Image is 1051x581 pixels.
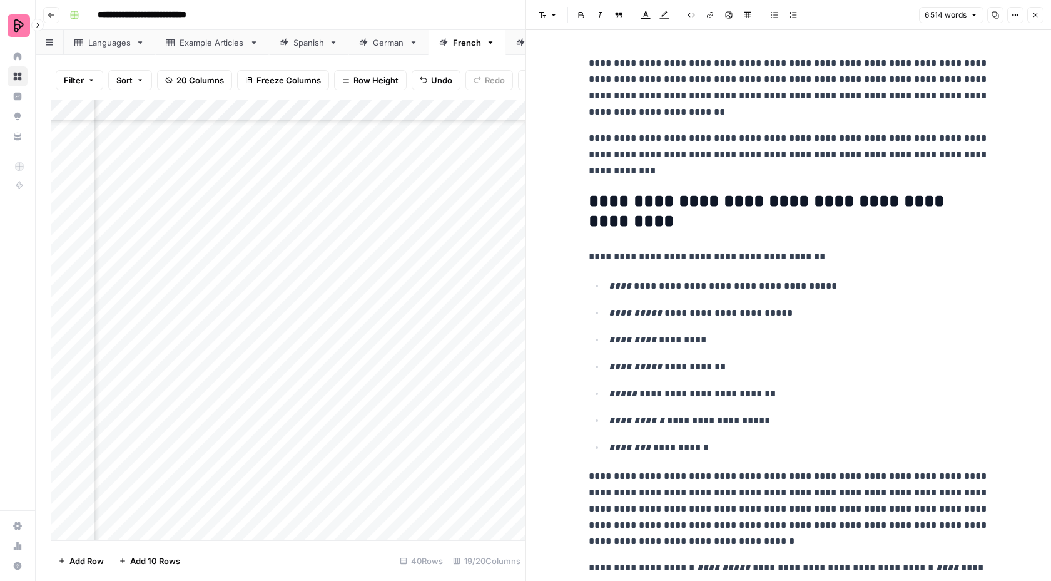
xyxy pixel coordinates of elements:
a: Settings [8,516,28,536]
a: Opportunities [8,106,28,126]
button: Workspace: Preply [8,10,28,41]
button: Freeze Columns [237,70,329,90]
div: French [453,36,481,49]
button: Redo [465,70,513,90]
a: Usage [8,536,28,556]
button: Sort [108,70,152,90]
button: Add 10 Rows [111,551,188,571]
a: Your Data [8,126,28,147]
div: 40 Rows [395,551,448,571]
a: Spanish [269,30,348,55]
span: Sort [116,74,133,86]
span: Row Height [353,74,399,86]
button: Undo [412,70,460,90]
span: Filter [64,74,84,86]
a: French [429,30,505,55]
span: Redo [485,74,505,86]
a: Example Articles [155,30,269,55]
span: Freeze Columns [256,74,321,86]
a: German [348,30,429,55]
a: Insights [8,86,28,106]
button: 6 514 words [919,7,983,23]
div: Example Articles [180,36,245,49]
a: Languages [64,30,155,55]
a: Arabic [505,30,579,55]
span: Undo [431,74,452,86]
button: Help + Support [8,556,28,576]
span: Add 10 Rows [130,555,180,567]
button: Row Height [334,70,407,90]
span: Add Row [69,555,104,567]
img: Preply Logo [8,14,30,37]
span: 6 514 words [925,9,967,21]
div: Languages [88,36,131,49]
button: Filter [56,70,103,90]
button: Add Row [51,551,111,571]
span: 20 Columns [176,74,224,86]
div: 19/20 Columns [448,551,525,571]
a: Browse [8,66,28,86]
button: 20 Columns [157,70,232,90]
div: German [373,36,404,49]
a: Home [8,46,28,66]
div: Spanish [293,36,324,49]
